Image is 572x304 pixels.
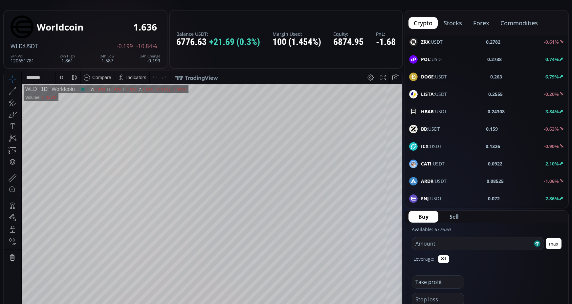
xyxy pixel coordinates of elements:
label: Equity: [333,32,363,36]
b: ICX [421,143,429,149]
div: log [375,264,381,269]
span: +21.69 (0.3%) [209,37,260,47]
div: 120651781 [11,54,34,63]
button: max [546,238,561,249]
b: 2.10% [545,161,559,167]
button: Sell [440,211,469,223]
label: Available: 6776.63 [412,226,451,232]
label: Balance USDT: [176,32,260,36]
b: POL [421,56,430,62]
span: -0.199 [117,43,133,49]
div:  [6,88,11,94]
div: D [56,4,59,9]
b: 0.2555 [488,91,503,98]
div: 1.587 [100,54,115,63]
div: C [135,16,138,21]
div: Indicators [122,4,143,9]
b: 0.08525 [487,178,504,185]
div: 6874.95 [333,37,363,47]
span: :USDT [421,160,445,167]
b: DOGE [421,74,434,80]
b: 0.1326 [486,143,500,150]
button: ✕1 [438,255,449,263]
span: :USDT [421,38,443,45]
b: CATI [421,161,431,167]
b: -0.63% [544,126,559,132]
button: 01:20:48 (UTC) [321,260,357,273]
button: commodities [495,17,543,29]
span: :USDT [421,125,440,132]
div: 5d [65,264,70,269]
div: Toggle Log Scale [373,260,384,273]
div: 5y [24,264,29,269]
div: 5.427M [38,24,52,29]
div: 1.861 [60,54,75,63]
span: -10.84% [136,43,157,49]
div: 100 (1.454%) [273,37,321,47]
div: 1D [33,15,44,21]
b: 0.2782 [486,38,500,45]
div: 1y [33,264,38,269]
div: −0.018 (−1.09%) [151,16,183,21]
b: 0.263 [490,73,502,80]
span: :USDT [421,56,443,63]
b: 3.84% [545,108,559,115]
div: 6776.63 [176,37,260,47]
b: ARDR [421,178,433,184]
div: 1.636 [138,16,149,21]
label: Margin Used: [273,32,321,36]
b: BB [421,126,427,132]
b: 0.74% [545,56,559,62]
button: forex [468,17,495,29]
button: crypto [408,17,438,29]
b: 0.072 [488,195,500,202]
div: Market open [76,15,82,21]
b: 6.79% [545,74,559,80]
div: 24h Change [140,54,160,58]
div: -1.68 [376,37,396,47]
div: Toggle Auto Scale [384,260,397,273]
span: Sell [450,213,459,221]
div: 3m [43,264,49,269]
div: -0.199 [140,54,160,63]
b: LISTA [421,91,434,97]
div: Compare [88,4,107,9]
span: :USDT [421,178,447,185]
div: WLD [21,15,33,21]
b: 0.0922 [488,160,502,167]
b: -0.61% [544,39,559,45]
div: Go to [88,260,99,273]
b: -1.06% [544,178,559,184]
b: 0.2738 [487,56,502,63]
div: 24h Vol. [11,54,34,58]
label: Leverage: [413,255,434,262]
div: 1.636 [133,22,157,32]
b: 0.24308 [488,108,505,115]
span: :USDT [421,91,447,98]
div: 1.628 [122,16,133,21]
span: :USDT [421,143,442,150]
span: :USDT [421,195,442,202]
span: :USDT [421,108,447,115]
b: -0.90% [544,143,559,149]
button: stocks [438,17,467,29]
b: ZRX [421,39,429,45]
div: Worldcoin [37,22,83,32]
div: 1.670 [107,16,118,21]
span: :USDT [23,42,38,50]
b: HBAR [421,108,434,115]
b: 0.159 [486,125,498,132]
b: -0.20% [544,91,559,97]
span: 01:20:48 (UTC) [323,264,355,269]
b: 2.86% [545,195,559,202]
span: Buy [418,213,429,221]
div: 1.653 [91,16,101,21]
span: WLD [11,42,23,50]
div: Worldcoin [44,15,71,21]
label: PnL: [376,32,396,36]
button: Buy [408,211,438,223]
div: auto [386,264,395,269]
div: 24h Low [100,54,115,58]
div: 1d [74,264,79,269]
div: H [103,16,107,21]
